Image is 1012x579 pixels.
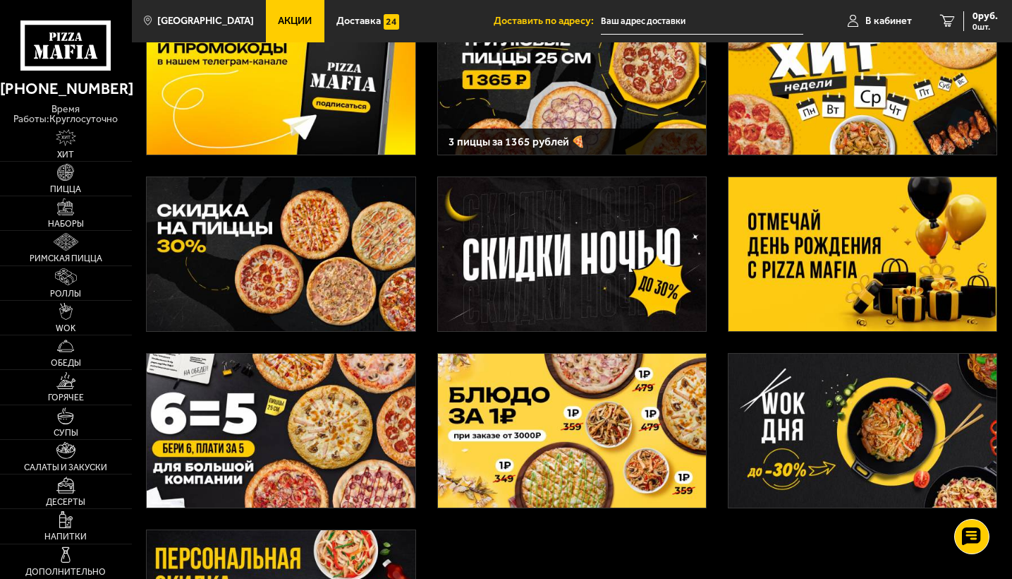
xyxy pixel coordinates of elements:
[494,16,601,26] span: Доставить по адресу:
[46,498,85,506] span: Десерты
[44,532,87,541] span: Напитки
[973,23,998,31] span: 0 шт.
[336,16,381,26] span: Доставка
[601,8,803,35] input: Ваш адрес доставки
[157,16,254,26] span: [GEOGRAPHIC_DATA]
[278,16,312,26] span: Акции
[51,359,81,367] span: Обеды
[30,254,102,263] span: Римская пицца
[50,289,81,298] span: Роллы
[24,463,107,472] span: Салаты и закуски
[865,16,912,26] span: В кабинет
[48,393,84,402] span: Горячее
[56,324,75,333] span: WOK
[449,136,695,148] h3: 3 пиццы за 1365 рублей 🍕
[973,11,998,21] span: 0 руб.
[50,185,81,193] span: Пицца
[384,14,399,30] img: 15daf4d41897b9f0e9f617042186c801.svg
[25,568,106,576] span: Дополнительно
[57,150,74,159] span: Хит
[54,429,78,437] span: Супы
[48,220,84,228] span: Наборы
